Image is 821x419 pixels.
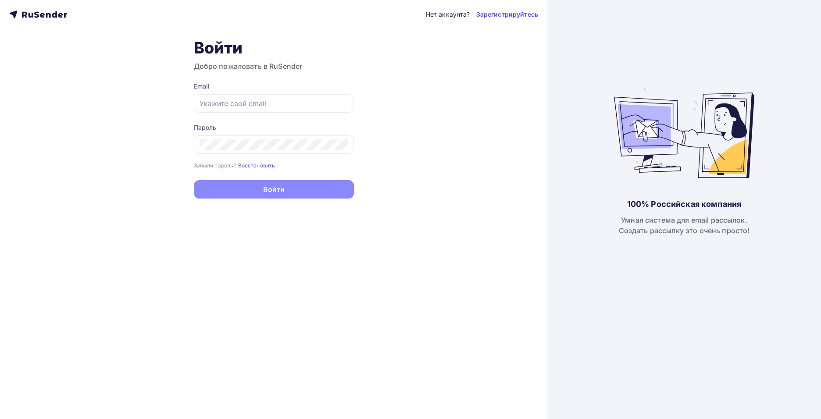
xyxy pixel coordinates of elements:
[619,215,750,236] div: Умная система для email рассылок. Создать рассылку это очень просто!
[426,10,470,19] div: Нет аккаунта?
[200,98,348,109] input: Укажите свой email
[194,38,354,57] h1: Войти
[476,10,538,19] a: Зарегистрируйтесь
[194,162,236,169] small: Забыли пароль?
[194,61,354,71] h3: Добро пожаловать в RuSender
[238,162,275,169] small: Восстановить
[194,82,354,91] div: Email
[238,161,275,169] a: Восстановить
[194,180,354,199] button: Войти
[627,199,741,209] div: 100% Российская компания
[194,123,354,132] div: Пароль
